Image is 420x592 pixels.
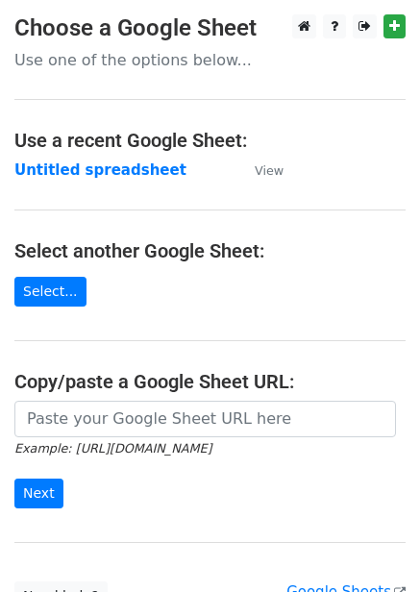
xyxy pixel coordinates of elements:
a: Untitled spreadsheet [14,161,186,179]
h3: Choose a Google Sheet [14,14,406,42]
small: View [255,163,284,178]
h4: Select another Google Sheet: [14,239,406,262]
small: Example: [URL][DOMAIN_NAME] [14,441,211,456]
h4: Use a recent Google Sheet: [14,129,406,152]
p: Use one of the options below... [14,50,406,70]
input: Paste your Google Sheet URL here [14,401,396,437]
h4: Copy/paste a Google Sheet URL: [14,370,406,393]
input: Next [14,479,63,508]
a: View [235,161,284,179]
a: Select... [14,277,86,307]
